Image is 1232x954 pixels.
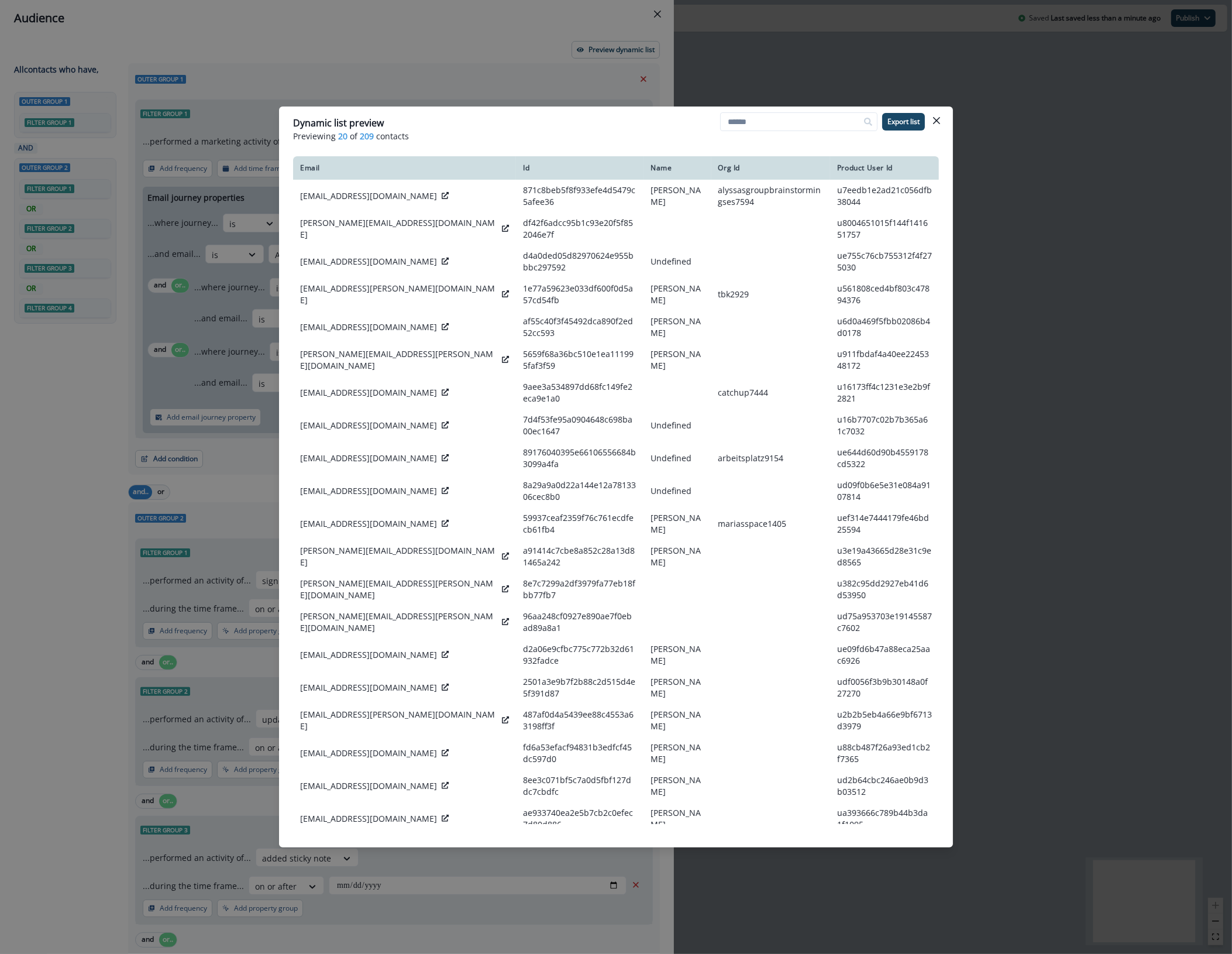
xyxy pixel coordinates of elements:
[711,180,830,212] td: alyssasgroupbrainstormingses7594
[830,802,939,835] td: ua393666c789b44b3da1f1095
[516,344,643,376] td: 5659f68a36bc510e1ea111995faf3f59
[643,704,711,737] td: [PERSON_NAME]
[516,639,643,671] td: d2a06e9cfbc775c772b32d61932fadce
[711,507,830,540] td: mariasspace1405
[651,163,704,173] div: Name
[300,747,437,759] p: [EMAIL_ADDRESS][DOMAIN_NAME]
[516,606,643,639] td: 96aa248cf0927e890ae7f0ebad89a8a1
[300,610,497,634] p: [PERSON_NAME][EMAIL_ADDRESS][PERSON_NAME][DOMAIN_NAME]
[643,639,711,671] td: [PERSON_NAME]
[293,116,384,130] p: Dynamic list preview
[300,545,497,568] p: [PERSON_NAME][EMAIL_ADDRESS][DOMAIN_NAME]
[516,507,643,540] td: 59937ceaf2359f76c761ecdfecb61fb4
[516,671,643,704] td: 2501a3e9b7f2b88c2d515d4e5f391d87
[516,376,643,409] td: 9aee3a534897dd68fc149fe2eca9e1a0
[830,507,939,540] td: uef314e7444179fe46bd25594
[300,518,437,530] p: [EMAIL_ADDRESS][DOMAIN_NAME]
[300,578,497,601] p: [PERSON_NAME][EMAIL_ADDRESS][PERSON_NAME][DOMAIN_NAME]
[927,111,946,130] button: Close
[830,573,939,606] td: u382c95dd2927eb41d6d53950
[830,344,939,376] td: u911fbdaf4a40ee2245348172
[516,475,643,507] td: 8a29a9a0d22a144e12a7813306cec8b0
[643,409,711,442] td: Undefined
[300,682,437,694] p: [EMAIL_ADDRESS][DOMAIN_NAME]
[516,212,643,245] td: df42f6adcc95b1c93e20f5f852046e7f
[516,737,643,770] td: fd6a53efacf94831b3edfcf45dc597d0
[830,311,939,344] td: u6d0a469f5fbb02086b4d0178
[516,802,643,835] td: ae933740ea2e5b7cb2c0efec7d80d886
[300,163,509,173] div: Email
[516,245,643,278] td: d4a0ded05d82970624e955bbbc297592
[300,780,437,792] p: [EMAIL_ADDRESS][DOMAIN_NAME]
[300,217,497,241] p: [PERSON_NAME][EMAIL_ADDRESS][DOMAIN_NAME]
[882,113,925,131] button: Export list
[293,130,939,142] p: Previewing of contacts
[516,180,643,212] td: 871c8beb5f8f933efe4d5479c5afee36
[830,376,939,409] td: u16173ff4c1231e3e2b9f2821
[711,376,830,409] td: catchup7444
[830,475,939,507] td: ud09f0b6e5e31e084a9107814
[643,475,711,507] td: Undefined
[643,507,711,540] td: [PERSON_NAME]
[830,704,939,737] td: u2b2b5eb4a66e9bf6713d3979
[643,245,711,278] td: Undefined
[830,770,939,802] td: ud2b64cbc246ae0b9d3b03512
[300,420,437,431] p: [EMAIL_ADDRESS][DOMAIN_NAME]
[643,278,711,311] td: [PERSON_NAME]
[516,278,643,311] td: 1e77a59623e033df600f0d5a57cd54fb
[643,311,711,344] td: [PERSON_NAME]
[887,118,920,126] p: Export list
[300,256,437,267] p: [EMAIL_ADDRESS][DOMAIN_NAME]
[300,813,437,825] p: [EMAIL_ADDRESS][DOMAIN_NAME]
[830,671,939,704] td: udf0056f3b9b30148a0f27270
[360,130,374,142] span: 209
[516,409,643,442] td: 7d4f53fe95a0904648c698ba00ec1647
[643,671,711,704] td: [PERSON_NAME]
[300,283,497,306] p: [EMAIL_ADDRESS][PERSON_NAME][DOMAIN_NAME]
[300,649,437,661] p: [EMAIL_ADDRESS][DOMAIN_NAME]
[830,540,939,573] td: u3e19a43665d28e31c9ed8565
[711,278,830,311] td: tbk2929
[830,639,939,671] td: ue09fd6b47a88eca25aac6926
[711,442,830,475] td: arbeitsplatz9154
[516,540,643,573] td: a91414c7cbe8a852c28a13d81465a242
[516,311,643,344] td: af55c40f3f45492dca890f2ed52cc593
[830,442,939,475] td: ue644d60d90b4559178cd5322
[830,278,939,311] td: u561808ced4bf803c47894376
[837,163,932,173] div: Product User Id
[523,163,636,173] div: Id
[516,442,643,475] td: 89176040395e66106556684b3099a4fa
[643,540,711,573] td: [PERSON_NAME]
[300,387,437,399] p: [EMAIL_ADDRESS][DOMAIN_NAME]
[300,190,437,202] p: [EMAIL_ADDRESS][DOMAIN_NAME]
[643,442,711,475] td: Undefined
[643,180,711,212] td: [PERSON_NAME]
[300,709,497,732] p: [EMAIL_ADDRESS][PERSON_NAME][DOMAIN_NAME]
[830,737,939,770] td: u88cb487f26a93ed1cb2f7365
[300,485,437,497] p: [EMAIL_ADDRESS][DOMAIN_NAME]
[300,321,437,333] p: [EMAIL_ADDRESS][DOMAIN_NAME]
[830,212,939,245] td: u8004651015f144f141651757
[830,245,939,278] td: ue755c76cb755312f4f275030
[516,573,643,606] td: 8e7c7299a2df3979fa77eb18fbb77fb7
[830,606,939,639] td: ud75a953703e19145587c7602
[338,130,347,142] span: 20
[830,409,939,442] td: u16b7707c02b7b365a61c7032
[643,802,711,835] td: [PERSON_NAME]
[643,737,711,770] td: [PERSON_NAME]
[300,452,437,464] p: [EMAIL_ADDRESS][DOMAIN_NAME]
[516,704,643,737] td: 487af0d4a5439ee88c4553a63198ff3f
[643,770,711,802] td: [PERSON_NAME]
[718,163,823,173] div: Org Id
[300,348,497,372] p: [PERSON_NAME][EMAIL_ADDRESS][PERSON_NAME][DOMAIN_NAME]
[516,770,643,802] td: 8ee3c071bf5c7a0d5fbf127ddc7cbdfc
[830,180,939,212] td: u7eedb1e2ad21c056dfb38044
[643,344,711,376] td: [PERSON_NAME]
